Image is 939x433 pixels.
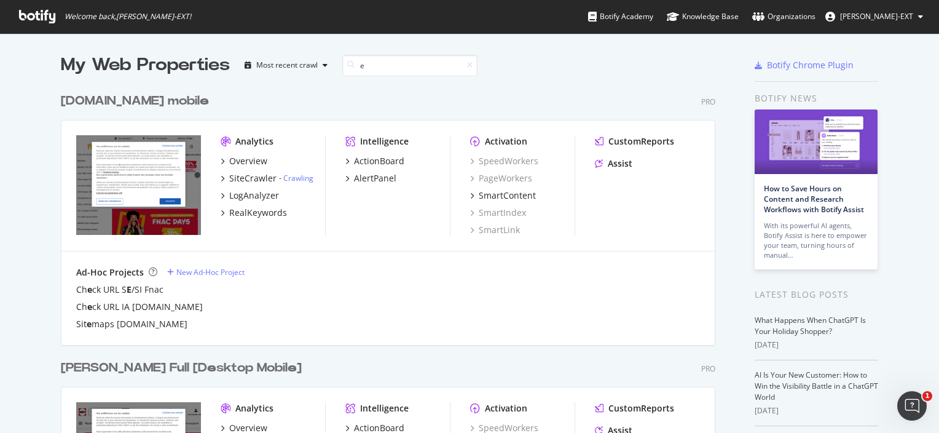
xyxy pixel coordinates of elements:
div: AlertPanel [354,172,396,185]
div: Latest Blog Posts [755,288,878,301]
a: SpeedWorkers [470,155,538,167]
div: SiteCrawler [229,172,277,185]
a: [PERSON_NAME] Full [Desktop Mobile] [61,359,307,377]
button: [PERSON_NAME]-EXT [815,7,933,26]
b: e [87,301,92,312]
a: SmartLink [470,224,520,236]
div: Ad-Hoc Projects [76,266,144,279]
a: LogAnalyzer [221,189,279,202]
div: Pro [701,363,715,374]
div: - [279,173,313,183]
div: Intelligence [360,402,409,415]
a: RealKeywords [221,207,287,219]
a: AI Is Your New Customer: How to Win the Visibility Battle in a ChatGPT World [755,370,878,402]
b: e [87,284,92,295]
img: How to Save Hours on Content and Research Workflows with Botify Assist [755,109,878,174]
a: SiteCrawler- Crawling [221,172,313,185]
img: www.fnac.com/ [76,135,201,235]
input: Search [342,55,477,76]
div: SmartContent [479,189,536,202]
a: Crawling [283,173,313,183]
div: [DATE] [755,340,878,351]
div: Botify Chrome Plugin [767,59,854,71]
a: [DOMAIN_NAME] mobile [61,92,214,110]
div: Botify Academy [588,10,653,23]
button: Most recent crawl [240,55,332,75]
div: Organizations [752,10,815,23]
a: Check URL IA [DOMAIN_NAME] [76,301,203,313]
div: With its powerful AI agents, Botify Assist is here to empower your team, turning hours of manual… [764,221,868,260]
div: Activation [485,402,527,415]
div: Botify news [755,92,878,105]
div: Intelligence [360,135,409,148]
a: Assist [595,157,632,170]
div: Ch ck URL S /SI Fnac [76,284,163,296]
div: New Ad-Hoc Project [176,267,245,277]
div: [PERSON_NAME] Full [D sktop Mobil ] [61,359,302,377]
b: e [200,95,209,107]
b: e [207,362,216,374]
a: How to Save Hours on Content and Research Workflows with Botify Assist [764,183,864,215]
a: SmartIndex [470,207,526,219]
a: Check URL SE/SI Fnac [76,284,163,296]
div: Analytics [235,135,273,148]
div: Pro [701,97,715,107]
div: My Web Properties [61,53,230,77]
div: Knowledge Base [667,10,739,23]
span: 1 [922,391,932,401]
span: Eric DIALLO-EXT [840,11,913,22]
iframe: Intercom live chat [897,391,927,421]
div: CustomReports [608,135,674,148]
a: What Happens When ChatGPT Is Your Holiday Shopper? [755,315,866,336]
a: Sitemaps [DOMAIN_NAME] [76,318,187,330]
div: ActionBoard [354,155,404,167]
div: Ch ck URL IA [DOMAIN_NAME] [76,301,203,313]
div: Overview [229,155,267,167]
div: Analytics [235,402,273,415]
a: CustomReports [595,135,674,148]
span: Welcome back, [PERSON_NAME]-EXT ! [65,12,191,22]
a: CustomReports [595,402,674,415]
div: Most recent crawl [256,62,318,69]
a: New Ad-Hoc Project [167,267,245,277]
b: e [87,318,92,330]
div: [DATE] [755,405,878,416]
a: ActionBoard [345,155,404,167]
a: Botify Chrome Plugin [755,59,854,71]
a: Overview [221,155,267,167]
div: [DOMAIN_NAME] mobil [61,92,209,110]
div: Activation [485,135,527,148]
div: LogAnalyzer [229,189,279,202]
div: CustomReports [608,402,674,415]
a: SmartContent [470,189,536,202]
b: e [288,362,297,374]
a: PageWorkers [470,172,532,185]
div: RealKeywords [229,207,287,219]
div: Assist [608,157,632,170]
b: E [127,284,132,295]
a: AlertPanel [345,172,396,185]
div: Sit maps [DOMAIN_NAME] [76,318,187,330]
